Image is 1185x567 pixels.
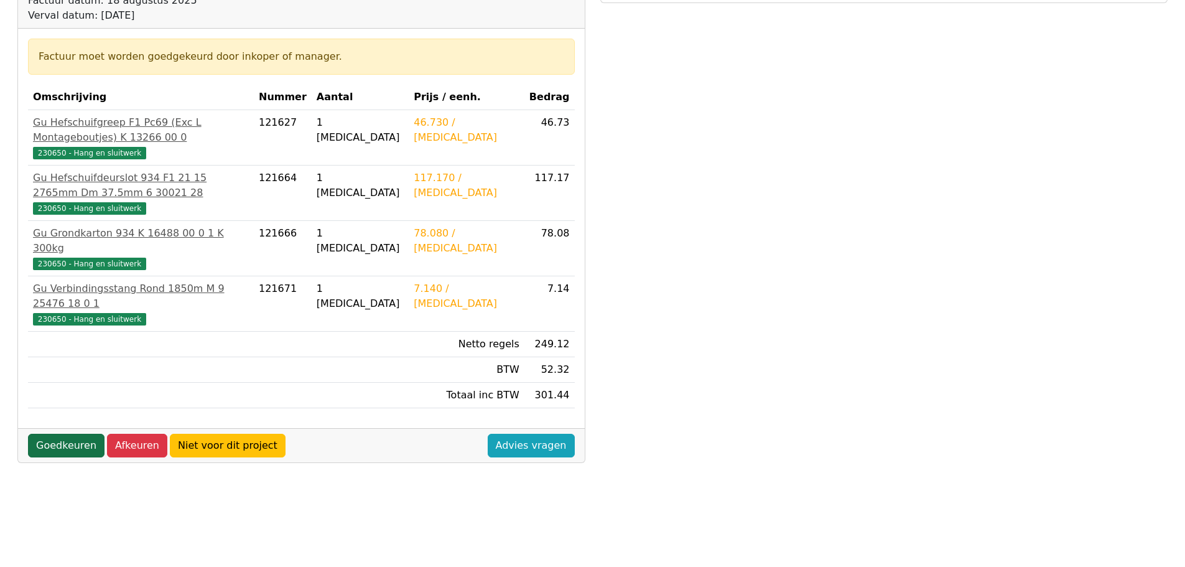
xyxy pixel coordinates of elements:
a: Gu Grondkarton 934 K 16488 00 0 1 K 300kg230650 - Hang en sluitwerk [33,226,249,271]
th: Aantal [312,85,409,110]
div: 1 [MEDICAL_DATA] [317,226,404,256]
td: BTW [409,357,524,383]
div: 1 [MEDICAL_DATA] [317,115,404,145]
div: Verval datum: [DATE] [28,8,315,23]
td: 121666 [254,221,312,276]
a: Advies vragen [488,434,575,457]
a: Afkeuren [107,434,167,457]
td: 121664 [254,166,312,221]
td: 121671 [254,276,312,332]
a: Niet voor dit project [170,434,286,457]
td: Totaal inc BTW [409,383,524,408]
div: Gu Grondkarton 934 K 16488 00 0 1 K 300kg [33,226,249,256]
div: 1 [MEDICAL_DATA] [317,171,404,200]
td: 117.17 [524,166,575,221]
th: Prijs / eenh. [409,85,524,110]
div: 78.080 / [MEDICAL_DATA] [414,226,519,256]
th: Nummer [254,85,312,110]
span: 230650 - Hang en sluitwerk [33,147,146,159]
div: Gu Hefschuifdeurslot 934 F1 21 15 2765mm Dm 37.5mm 6 30021 28 [33,171,249,200]
a: Goedkeuren [28,434,105,457]
td: 249.12 [524,332,575,357]
th: Bedrag [524,85,575,110]
div: Factuur moet worden goedgekeurd door inkoper of manager. [39,49,564,64]
div: 117.170 / [MEDICAL_DATA] [414,171,519,200]
td: Netto regels [409,332,524,357]
div: Gu Verbindingsstang Rond 1850m M 9 25476 18 0 1 [33,281,249,311]
td: 52.32 [524,357,575,383]
td: 7.14 [524,276,575,332]
span: 230650 - Hang en sluitwerk [33,313,146,326]
td: 301.44 [524,383,575,408]
td: 46.73 [524,110,575,166]
div: 7.140 / [MEDICAL_DATA] [414,281,519,311]
span: 230650 - Hang en sluitwerk [33,202,146,215]
th: Omschrijving [28,85,254,110]
td: 78.08 [524,221,575,276]
td: 121627 [254,110,312,166]
span: 230650 - Hang en sluitwerk [33,258,146,270]
a: Gu Hefschuifgreep F1 Pc69 (Exc L Montageboutjes) K 13266 00 0230650 - Hang en sluitwerk [33,115,249,160]
div: 1 [MEDICAL_DATA] [317,281,404,311]
a: Gu Hefschuifdeurslot 934 F1 21 15 2765mm Dm 37.5mm 6 30021 28230650 - Hang en sluitwerk [33,171,249,215]
div: 46.730 / [MEDICAL_DATA] [414,115,519,145]
div: Gu Hefschuifgreep F1 Pc69 (Exc L Montageboutjes) K 13266 00 0 [33,115,249,145]
a: Gu Verbindingsstang Rond 1850m M 9 25476 18 0 1230650 - Hang en sluitwerk [33,281,249,326]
